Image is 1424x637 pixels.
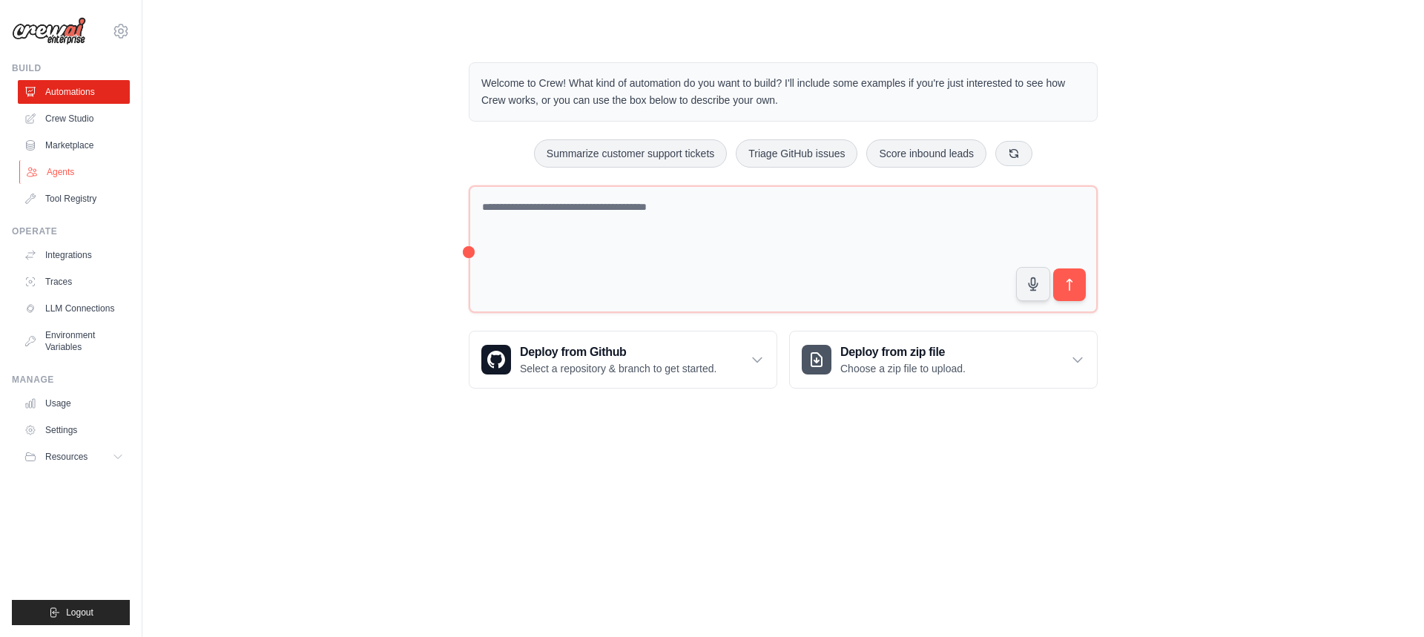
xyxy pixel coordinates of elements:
a: Crew Studio [18,107,130,131]
div: Build [12,62,130,74]
a: Tool Registry [18,187,130,211]
a: Environment Variables [18,323,130,359]
span: Logout [66,607,93,618]
a: Usage [18,392,130,415]
p: Choose a zip file to upload. [840,361,966,376]
a: LLM Connections [18,297,130,320]
img: Logo [12,17,86,45]
button: Logout [12,600,130,625]
a: Integrations [18,243,130,267]
h3: Deploy from zip file [840,343,966,361]
button: Triage GitHub issues [736,139,857,168]
span: Resources [45,451,88,463]
h3: Deploy from Github [520,343,716,361]
a: Marketplace [18,133,130,157]
button: Summarize customer support tickets [534,139,727,168]
div: Manage [12,374,130,386]
button: Score inbound leads [866,139,986,168]
a: Settings [18,418,130,442]
a: Traces [18,270,130,294]
a: Agents [19,160,131,184]
p: Welcome to Crew! What kind of automation do you want to build? I'll include some examples if you'... [481,75,1085,109]
p: Select a repository & branch to get started. [520,361,716,376]
button: Resources [18,445,130,469]
a: Automations [18,80,130,104]
div: Operate [12,225,130,237]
